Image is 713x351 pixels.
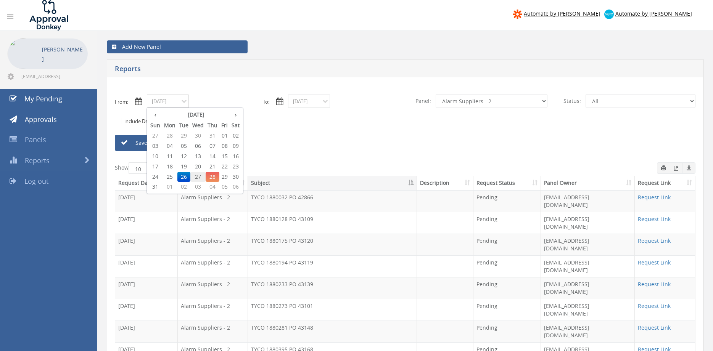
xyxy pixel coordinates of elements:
td: Alarm Suppliers - 2 [178,255,248,277]
th: Thu [206,120,219,131]
th: [DATE] [162,109,230,120]
span: 18 [162,162,177,171]
span: 26 [177,172,190,182]
th: Request Status: activate to sort column ascending [473,176,541,190]
label: To: [263,98,269,106]
span: 11 [162,151,177,161]
td: TYCO 1880175 PO 43120 [248,234,417,255]
span: 04 [162,141,177,151]
td: Alarm Suppliers - 2 [178,299,248,321]
td: Alarm Suppliers - 2 [178,234,248,255]
td: [EMAIL_ADDRESS][DOMAIN_NAME] [541,234,635,255]
a: Request Link [638,194,671,201]
td: TYCO 1880281 PO 43148 [248,321,417,342]
th: Fri [219,120,230,131]
label: Show entries [115,162,175,174]
td: Pending [473,212,541,234]
td: TYCO 1880273 PO 43101 [248,299,417,321]
td: Pending [473,299,541,321]
a: Request Link [638,324,671,331]
a: Request Link [638,302,671,309]
span: 24 [148,172,162,182]
span: 25 [162,172,177,182]
p: [PERSON_NAME] [42,45,84,64]
th: Sun [148,120,162,131]
span: 05 [177,141,190,151]
span: 16 [230,151,241,161]
span: 05 [219,182,230,192]
span: 12 [177,151,190,161]
span: 19 [177,162,190,171]
td: [DATE] [115,255,178,277]
span: Panels [25,135,46,144]
th: Mon [162,120,177,131]
span: 02 [230,131,241,141]
span: Log out [24,176,48,186]
span: 28 [162,131,177,141]
span: 27 [190,172,206,182]
th: Description: activate to sort column ascending [417,176,473,190]
a: Request Link [638,280,671,288]
td: [DATE] [115,190,178,212]
span: 30 [190,131,206,141]
span: 29 [219,172,230,182]
td: [EMAIL_ADDRESS][DOMAIN_NAME] [541,321,635,342]
span: 29 [177,131,190,141]
th: Request Link: activate to sort column ascending [635,176,695,190]
span: 04 [206,182,219,192]
span: Approvals [25,115,57,124]
td: [DATE] [115,277,178,299]
span: 01 [162,182,177,192]
th: Sat [230,120,241,131]
th: ‹ [148,109,162,120]
td: TYCO 1880032 PO 42866 [248,190,417,212]
th: › [230,109,241,120]
td: [EMAIL_ADDRESS][DOMAIN_NAME] [541,255,635,277]
td: [EMAIL_ADDRESS][DOMAIN_NAME] [541,190,635,212]
a: Add New Panel [107,40,248,53]
span: 06 [190,141,206,151]
span: 08 [219,141,230,151]
a: Request Link [638,215,671,223]
a: Request Link [638,259,671,266]
td: [EMAIL_ADDRESS][DOMAIN_NAME] [541,212,635,234]
span: Reports [25,156,50,165]
th: Subject: activate to sort column descending [248,176,417,190]
img: xero-logo.png [604,10,614,19]
span: 21 [206,162,219,171]
td: TYCO 1880233 PO 43139 [248,277,417,299]
span: [EMAIL_ADDRESS][DOMAIN_NAME] [21,73,86,79]
label: From: [115,98,128,106]
td: [DATE] [115,299,178,321]
span: 13 [190,151,206,161]
span: 31 [148,182,162,192]
td: Alarm Suppliers - 2 [178,212,248,234]
th: Wed [190,120,206,131]
span: 28 [206,172,219,182]
td: [DATE] [115,212,178,234]
span: 07 [206,141,219,151]
a: Save [115,135,203,151]
span: 03 [190,182,206,192]
td: Pending [473,234,541,255]
td: TYCO 1880194 PO 43119 [248,255,417,277]
td: Alarm Suppliers - 2 [178,190,248,212]
a: Request Link [638,237,671,244]
span: Status: [559,95,586,107]
span: 10 [148,151,162,161]
span: 22 [219,162,230,171]
span: 20 [190,162,206,171]
td: [EMAIL_ADDRESS][DOMAIN_NAME] [541,299,635,321]
span: 17 [148,162,162,171]
td: Alarm Suppliers - 2 [178,277,248,299]
span: 14 [206,151,219,161]
th: Panel Owner: activate to sort column ascending [541,176,635,190]
span: 03 [148,141,162,151]
span: Panel: [411,95,436,107]
span: 15 [219,151,230,161]
span: 27 [148,131,162,141]
span: 09 [230,141,241,151]
span: Automate by [PERSON_NAME] [615,10,692,17]
span: 02 [177,182,190,192]
span: My Pending [24,94,62,103]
